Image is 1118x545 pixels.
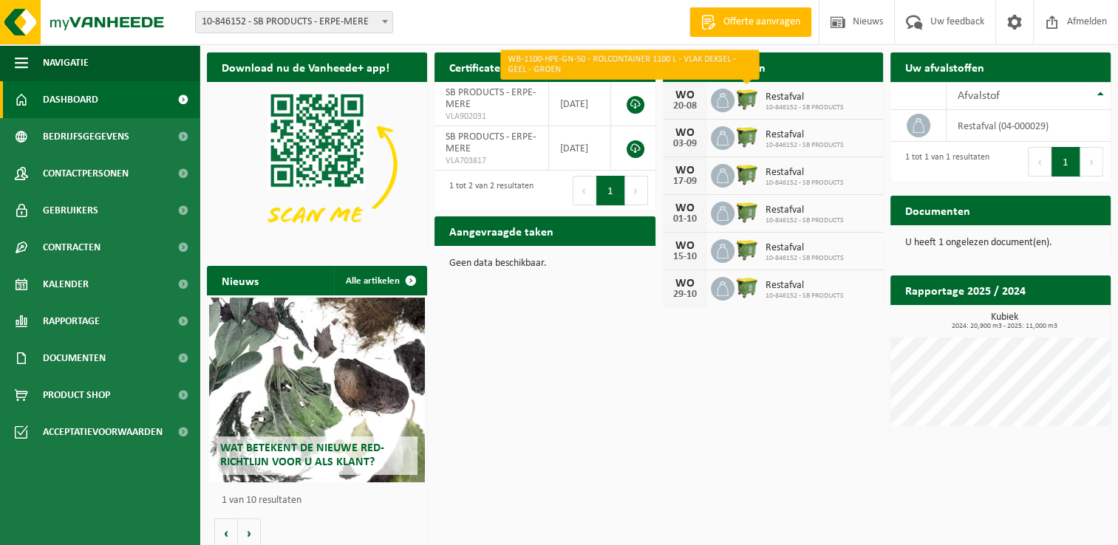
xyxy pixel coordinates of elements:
h2: Ingeplande taken [663,52,780,81]
div: 15-10 [670,252,700,262]
div: WO [670,202,700,214]
span: 10-846152 - SB PRODUCTS - ERPE-MERE [195,11,393,33]
div: 29-10 [670,289,700,300]
a: Offerte aanvragen [689,7,811,37]
div: 03-09 [670,139,700,149]
span: 10-846152 - SB PRODUCTS [766,292,844,301]
span: Afvalstof [958,90,1000,102]
span: Kalender [43,266,89,303]
img: WB-1100-HPE-GN-50 [734,275,760,300]
span: Navigatie [43,44,89,81]
div: 1 tot 2 van 2 resultaten [442,174,534,207]
img: WB-1100-HPE-GN-50 [734,124,760,149]
span: Restafval [766,280,844,292]
img: WB-1100-HPE-GN-50 [734,86,760,112]
h2: Aangevraagde taken [434,216,568,245]
div: WO [670,278,700,289]
button: Previous [573,176,596,205]
h2: Rapportage 2025 / 2024 [890,275,1040,304]
span: Restafval [766,129,844,141]
button: Next [625,176,648,205]
h3: Kubiek [898,312,1111,330]
span: Contactpersonen [43,155,129,192]
img: WB-1100-HPE-GN-50 [734,237,760,262]
img: WB-1100-HPE-GN-50 [734,199,760,224]
div: 20-08 [670,101,700,112]
span: Rapportage [43,303,100,340]
span: 10-846152 - SB PRODUCTS - ERPE-MERE [196,12,392,32]
button: 1 [596,176,625,205]
span: 10-846152 - SB PRODUCTS [766,179,844,188]
span: 10-846152 - SB PRODUCTS [766,141,844,150]
h2: Uw afvalstoffen [890,52,999,81]
span: Wat betekent de nieuwe RED-richtlijn voor u als klant? [220,442,384,468]
span: SB PRODUCTS - ERPE-MERE [446,87,536,110]
span: Product Shop [43,377,110,414]
span: Gebruikers [43,192,98,229]
span: Bedrijfsgegevens [43,118,129,155]
div: WO [670,165,700,176]
div: 1 tot 1 van 1 resultaten [898,145,989,178]
td: restafval (04-000029) [947,110,1111,142]
div: WO [670,127,700,139]
button: 1 [1051,147,1080,176]
button: Previous [1028,147,1051,176]
div: 01-10 [670,214,700,224]
img: WB-1100-HPE-GN-50 [734,162,760,187]
span: SB PRODUCTS - ERPE-MERE [446,131,536,154]
p: Geen data beschikbaar. [449,258,640,269]
td: [DATE] [549,126,612,171]
h2: Certificaten & attesten [434,52,577,81]
span: Contracten [43,229,100,266]
button: Next [1080,147,1103,176]
a: Alle artikelen [334,266,426,295]
div: WO [670,89,700,101]
h2: Download nu de Vanheede+ app! [207,52,404,81]
td: [DATE] [549,82,612,126]
a: Wat betekent de nieuwe RED-richtlijn voor u als klant? [209,298,425,482]
span: Restafval [766,167,844,179]
img: Download de VHEPlus App [207,82,427,247]
span: 10-846152 - SB PRODUCTS [766,216,844,225]
h2: Nieuws [207,266,273,295]
span: Acceptatievoorwaarden [43,414,163,450]
span: VLA902031 [446,111,536,123]
h2: Documenten [890,196,985,224]
div: WO [670,240,700,252]
span: Restafval [766,242,844,254]
span: Restafval [766,205,844,216]
span: Dashboard [43,81,98,118]
span: Documenten [43,340,106,377]
div: 17-09 [670,176,700,187]
span: VLA703817 [446,155,536,167]
span: 2024: 20,900 m3 - 2025: 11,000 m3 [898,323,1111,330]
span: Offerte aanvragen [720,15,804,30]
a: Bekijk rapportage [1001,304,1109,334]
p: U heeft 1 ongelezen document(en). [905,238,1096,248]
span: Restafval [766,92,844,103]
span: 10-846152 - SB PRODUCTS [766,254,844,263]
span: 10-846152 - SB PRODUCTS [766,103,844,112]
p: 1 van 10 resultaten [222,496,420,506]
